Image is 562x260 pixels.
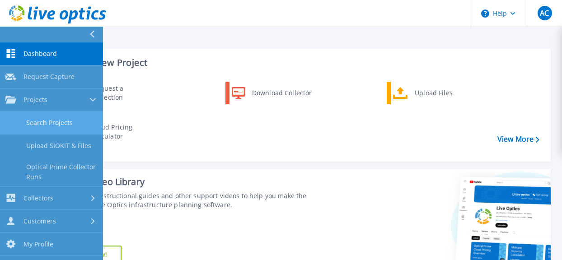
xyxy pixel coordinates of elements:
a: Upload Files [387,82,479,104]
div: Download Collector [248,84,316,102]
a: View More [497,135,539,144]
span: Projects [23,96,47,104]
div: Cloud Pricing Calculator [87,123,154,141]
span: My Profile [23,240,53,248]
span: Dashboard [23,50,57,58]
span: Collectors [23,194,53,202]
a: Request a Collection [64,82,156,104]
h3: Start a New Project [64,58,539,68]
div: Find tutorials, instructional guides and other support videos to help you make the most of your L... [53,191,316,209]
span: Customers [23,217,56,225]
div: Upload Files [410,84,477,102]
div: Request a Collection [88,84,154,102]
a: Download Collector [225,82,318,104]
div: Support Video Library [53,176,316,188]
a: Cloud Pricing Calculator [64,121,156,143]
span: Request Capture [23,73,75,81]
span: AC [540,9,549,17]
